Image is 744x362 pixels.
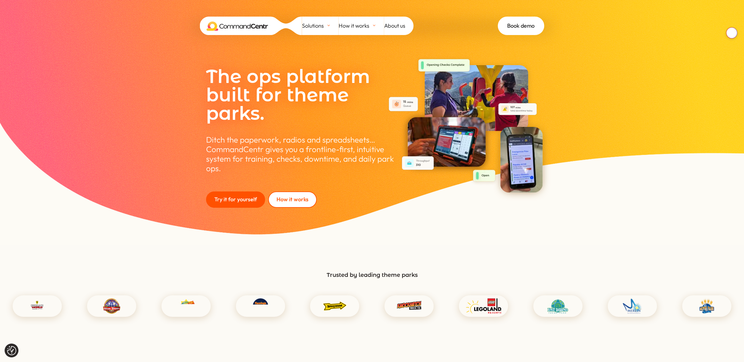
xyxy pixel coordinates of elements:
a: Book demo [498,17,544,35]
img: Checks Complete [414,55,475,77]
img: Legoland_resorts_logo-1 [466,298,501,314]
img: atr-logo [103,298,120,314]
picture: Throughput [400,166,436,173]
img: Mobile Device [500,127,543,193]
a: Try it for yourself [206,191,265,208]
span: About us [384,21,405,30]
button: Consent Preferences [7,346,16,355]
span: Trusted by leading theme parks [327,272,418,278]
span: Solutions [302,21,324,30]
span: How it works [339,21,369,30]
img: Movie_Park_Germany_Logo (1) [699,298,714,314]
a: How it works [339,17,384,35]
img: Kennywood_Arrow_logo (1) [323,298,346,314]
picture: Queue [387,108,420,115]
a: Solutions [302,17,339,35]
span: CommandCentr gives you a frontline-first, intuitive system for training, checks, downtime, and da... [206,144,394,173]
a: About us [384,17,414,35]
picture: Tablet [408,161,486,168]
img: Lost Island Theme Park [547,298,568,314]
picture: fwad_new_logo-300x169 [23,301,51,312]
img: Revisit consent button [7,346,16,355]
picture: Mobile Device [500,187,543,195]
img: Merlin_Entertainments_2013 (1) [623,298,642,314]
span: Ditch the paperwork, radios and spreadsheets… [206,135,375,145]
img: Queue [387,95,420,113]
img: Open [469,166,500,187]
picture: Ride Operators [425,126,528,133]
span: The ops platform built for theme parks. [206,65,370,124]
span: Book demo [507,21,535,30]
a: How it works [268,191,317,208]
picture: Downtime [497,111,538,118]
img: Flamingo-Land_Resort.svg_ [253,298,268,314]
picture: Checks Complete [414,71,475,78]
picture: Open [469,181,500,188]
img: Tablet [408,117,486,167]
picture: KnockHatch-Logo [388,301,430,312]
img: Ride Operators [425,65,528,131]
img: Chessington_World_of_Adventures_Resort_official_Logo-300x269 [177,298,195,314]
